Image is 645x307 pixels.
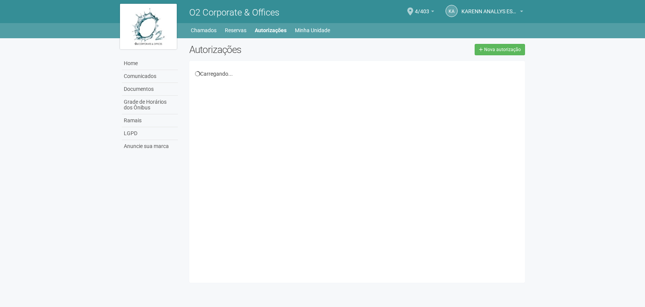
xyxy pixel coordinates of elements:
[122,57,178,70] a: Home
[475,44,525,55] a: Nova autorização
[122,83,178,96] a: Documentos
[255,25,287,36] a: Autorizações
[446,5,458,17] a: KA
[189,7,279,18] span: O2 Corporate & Offices
[122,140,178,153] a: Anuncie sua marca
[122,127,178,140] a: LGPD
[415,1,429,14] span: 4/403
[189,44,351,55] h2: Autorizações
[191,25,217,36] a: Chamados
[295,25,330,36] a: Minha Unidade
[225,25,246,36] a: Reservas
[195,70,519,77] div: Carregando...
[415,9,434,16] a: 4/403
[461,1,518,14] span: KARENN ANALLYS ESTELLA
[120,4,177,49] img: logo.jpg
[122,70,178,83] a: Comunicados
[122,114,178,127] a: Ramais
[484,47,521,52] span: Nova autorização
[461,9,523,16] a: KARENN ANALLYS ESTELLA
[122,96,178,114] a: Grade de Horários dos Ônibus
